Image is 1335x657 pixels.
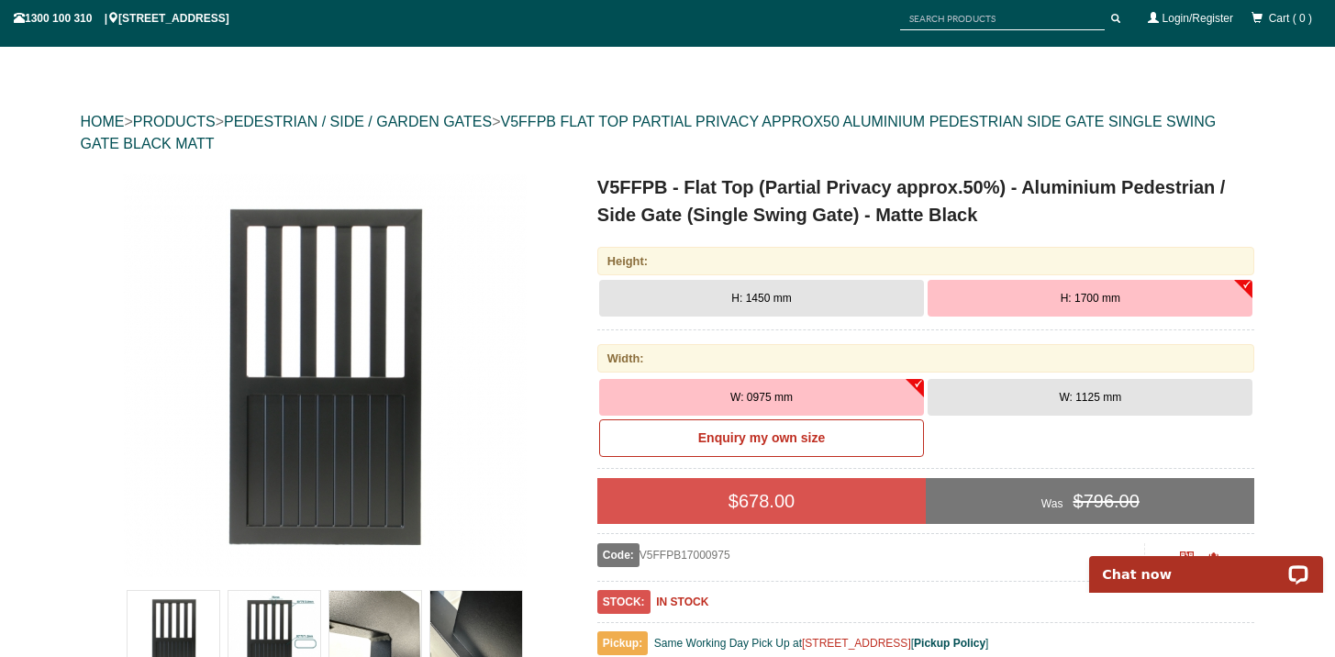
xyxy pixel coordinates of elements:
button: W: 0975 mm [599,379,924,416]
button: W: 1125 mm [928,379,1252,416]
span: 1300 100 310 | [STREET_ADDRESS] [14,12,229,25]
span: Cart ( 0 ) [1269,12,1312,25]
a: PRODUCTS [133,114,216,129]
a: [STREET_ADDRESS] [802,637,911,650]
a: V5FFPB - Flat Top (Partial Privacy approx.50%) - Aluminium Pedestrian / Side Gate (Single Swing G... [83,173,568,577]
div: V5FFPB17000975 [597,543,1145,567]
div: > > > [81,93,1255,173]
a: Enquiry my own size [599,419,924,458]
b: IN STOCK [656,596,708,608]
a: PEDESTRIAN / SIDE / GARDEN GATES [224,114,492,129]
button: H: 1450 mm [599,280,924,317]
span: Same Working Day Pick Up at [ ] [654,637,989,650]
a: Login/Register [1163,12,1233,25]
span: W: 1125 mm [1059,391,1121,404]
span: H: 1700 mm [1061,292,1120,305]
div: Height: [597,247,1255,275]
img: V5FFPB - Flat Top (Partial Privacy approx.50%) - Aluminium Pedestrian / Side Gate (Single Swing G... [123,173,527,577]
span: $796.00 [1074,491,1140,511]
h1: V5FFPB - Flat Top (Partial Privacy approx.50%) - Aluminium Pedestrian / Side Gate (Single Swing G... [597,173,1255,228]
iframe: LiveChat chat widget [1077,535,1335,593]
button: H: 1700 mm [928,280,1252,317]
input: SEARCH PRODUCTS [900,7,1105,30]
div: $ [597,478,926,524]
a: HOME [81,114,125,129]
a: V5FFPB FLAT TOP PARTIAL PRIVACY APPROX50 ALUMINIUM PEDESTRIAN SIDE GATE SINGLE SWING GATE BLACK MATT [81,114,1217,151]
a: Pickup Policy [914,637,985,650]
span: Code: [597,543,640,567]
span: H: 1450 mm [731,292,791,305]
span: W: 0975 mm [730,391,793,404]
div: Width: [597,344,1255,373]
b: Enquiry my own size [698,430,825,445]
span: Pickup: [597,631,648,655]
span: Was [1041,497,1063,510]
span: STOCK: [597,590,651,614]
span: 678.00 [739,491,795,511]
